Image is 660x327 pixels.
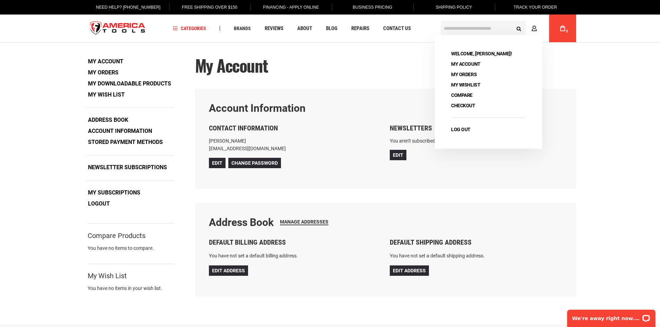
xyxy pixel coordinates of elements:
a: Address Book [86,115,131,125]
a: My Downloadable Products [86,79,174,89]
a: My Wishlist [449,80,483,90]
iframe: LiveChat chat widget [563,305,660,327]
strong: Address Book [209,216,274,228]
a: Edit Address [209,265,248,276]
div: You have no items in your wish list. [88,285,174,292]
a: Reviews [262,24,287,33]
span: Welcome, [PERSON_NAME]! [449,49,514,58]
span: Edit [212,160,222,166]
span: Brands [234,26,251,31]
p: [PERSON_NAME] [EMAIL_ADDRESS][DOMAIN_NAME] [209,137,381,153]
span: Default Billing Address [209,238,286,246]
span: Categories [173,26,206,31]
a: Categories [170,24,209,33]
span: Repairs [351,26,369,31]
strong: Account Information [209,102,306,114]
a: 0 [556,15,569,42]
a: Edit Address [390,265,429,276]
span: Newsletters [390,124,432,132]
a: My Orders [449,70,479,79]
a: Stored Payment Methods [86,137,165,147]
span: Blog [326,26,337,31]
a: My Account [449,59,483,69]
strong: My Account [86,56,126,67]
a: Brands [231,24,254,33]
span: Edit [393,152,403,158]
p: You aren't subscribed to our newsletter. [390,137,562,145]
a: store logo [84,16,151,42]
span: Edit Address [212,268,245,273]
a: Logout [86,199,112,209]
a: My Subscriptions [86,188,143,198]
span: 0 [566,29,568,33]
a: About [294,24,315,33]
span: Contact Us [383,26,411,31]
a: Checkout [449,101,478,110]
a: Contact Us [380,24,414,33]
img: America Tools [84,16,151,42]
a: My Wish List [86,90,127,100]
span: Contact Information [209,124,278,132]
strong: Compare Products [88,233,146,239]
span: My Account [195,53,268,78]
strong: My Wish List [88,273,127,279]
span: Shipping Policy [436,5,472,10]
span: Reviews [265,26,283,31]
a: My Orders [86,67,121,78]
address: You have not set a default shipping address. [390,251,562,260]
span: About [297,26,312,31]
span: Default Shipping Address [390,238,472,246]
a: Edit [390,150,406,160]
button: Search [512,22,526,35]
span: Edit Address [393,268,426,273]
a: Log Out [449,125,473,134]
a: Account Information [86,126,155,136]
a: Edit [209,158,226,168]
a: Change Password [228,158,281,168]
a: Manage Addresses [280,219,328,225]
address: You have not set a default billing address. [209,251,381,260]
a: Repairs [348,24,372,33]
a: Newsletter Subscriptions [86,162,169,173]
a: Blog [323,24,341,33]
a: Compare [449,90,475,100]
div: You have no items to compare. [88,245,174,258]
